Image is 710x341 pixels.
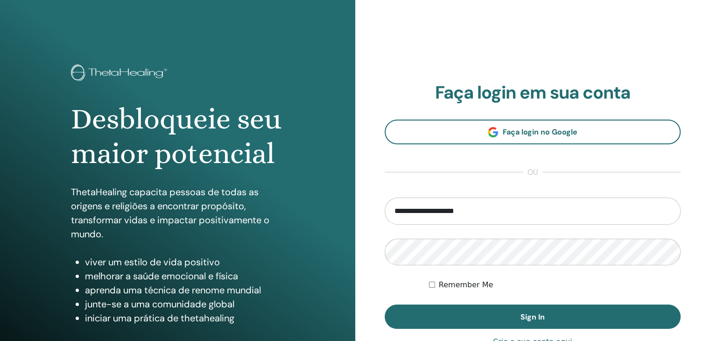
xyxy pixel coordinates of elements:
li: melhorar a saúde emocional e física [85,269,284,283]
label: Remember Me [439,279,493,291]
li: viver um estilo de vida positivo [85,255,284,269]
li: aprenda uma técnica de renome mundial [85,283,284,297]
button: Sign In [385,305,681,329]
span: Sign In [520,312,545,322]
h1: Desbloqueie seu maior potencial [71,102,284,171]
span: ou [523,167,542,178]
li: junte-se a uma comunidade global [85,297,284,311]
h2: Faça login em sua conta [385,82,681,104]
li: iniciar uma prática de thetahealing [85,311,284,325]
p: ThetaHealing capacita pessoas de todas as origens e religiões a encontrar propósito, transformar ... [71,185,284,241]
a: Faça login no Google [385,120,681,144]
span: Faça login no Google [503,127,577,137]
div: Keep me authenticated indefinitely or until I manually logout [429,279,681,291]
